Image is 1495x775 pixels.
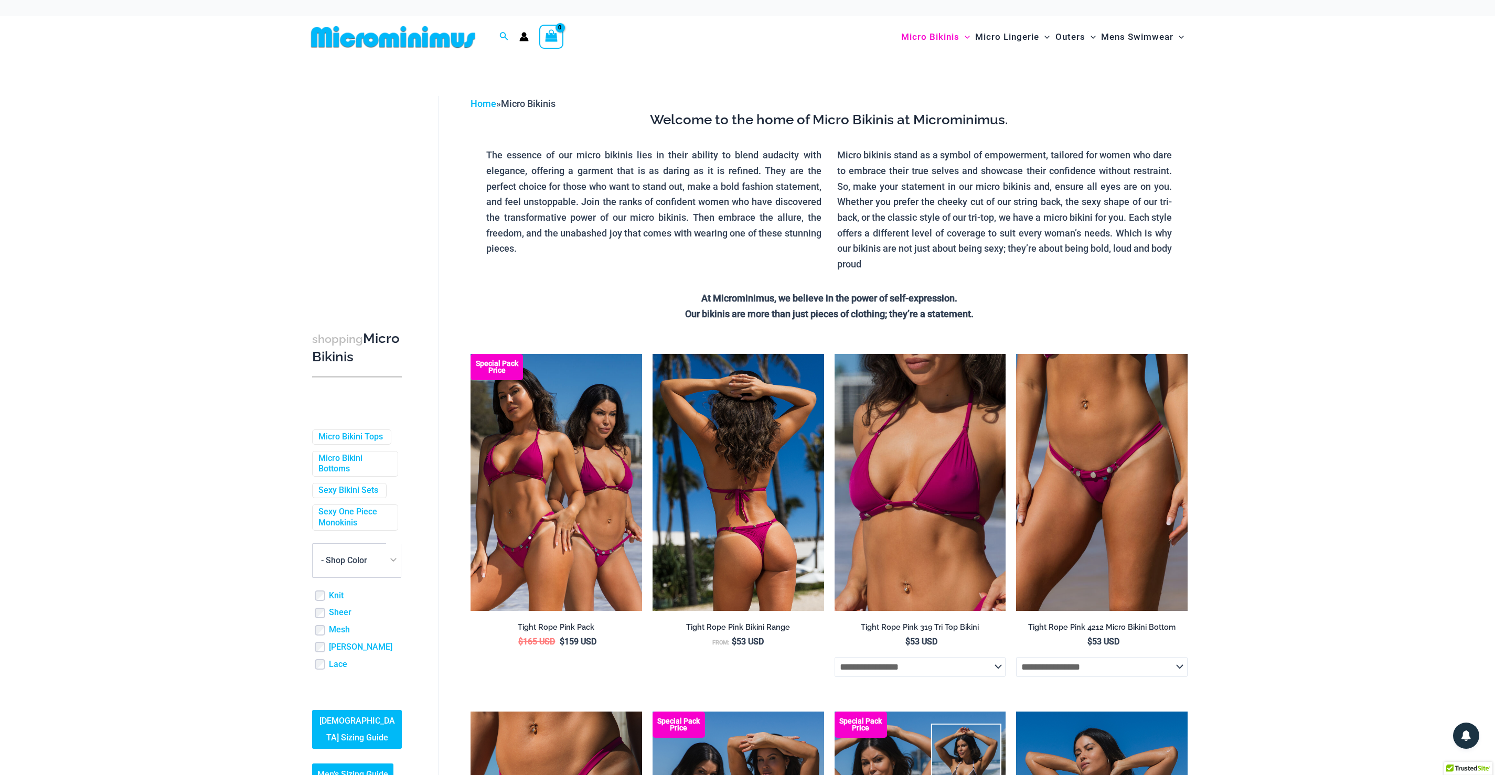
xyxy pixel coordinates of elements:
span: Outers [1055,24,1085,50]
h3: Welcome to the home of Micro Bikinis at Microminimus. [478,111,1180,129]
span: $ [560,637,564,647]
img: Tight Rope Pink 319 Top 01 [835,354,1006,611]
span: $ [732,637,736,647]
h2: Tight Rope Pink 4212 Micro Bikini Bottom [1016,622,1188,632]
a: Sheer [329,607,351,618]
a: Knit [329,590,344,601]
a: Tight Rope Pink Pack [471,622,642,636]
p: The essence of our micro bikinis lies in their ability to blend audacity with elegance, offering ... [486,147,821,256]
span: shopping [312,332,363,346]
a: Search icon link [499,30,509,44]
h2: Tight Rope Pink Bikini Range [653,622,824,632]
a: Tight Rope Pink 319 4212 Micro 01Tight Rope Pink 319 4212 Micro 02Tight Rope Pink 319 4212 Micro 02 [1016,354,1188,611]
span: Micro Bikinis [501,98,556,109]
a: [PERSON_NAME] [329,642,392,653]
b: Special Pack Price [835,718,887,731]
span: $ [905,637,910,647]
a: Collection Pack F Collection Pack B (3)Collection Pack B (3) [471,354,642,611]
a: [DEMOGRAPHIC_DATA] Sizing Guide [312,710,402,749]
a: Micro Bikini Bottoms [318,453,390,475]
span: From: [712,639,729,646]
a: Mens SwimwearMenu ToggleMenu Toggle [1098,21,1187,53]
a: Account icon link [519,32,529,41]
h3: Micro Bikinis [312,330,402,366]
img: Tight Rope Pink 319 4212 Micro 01 [1016,354,1188,611]
a: Micro LingerieMenu ToggleMenu Toggle [973,21,1052,53]
bdi: 53 USD [1087,637,1119,647]
img: Collection Pack F [471,354,642,611]
strong: At Microminimus, we believe in the power of self-expression. [701,293,957,304]
a: Micro Bikini Tops [318,432,383,443]
b: Special Pack Price [471,360,523,374]
nav: Site Navigation [897,19,1188,55]
b: Special Pack Price [653,718,705,731]
a: Tight Rope Pink 319 Top 01Tight Rope Pink 319 Top 4228 Thong 06Tight Rope Pink 319 Top 4228 Thong 06 [835,354,1006,611]
span: Menu Toggle [1039,24,1050,50]
span: » [471,98,556,109]
h2: Tight Rope Pink Pack [471,622,642,632]
span: Micro Bikinis [901,24,959,50]
p: Micro bikinis stand as a symbol of empowerment, tailored for women who dare to embrace their true... [837,147,1172,272]
h2: Tight Rope Pink 319 Tri Top Bikini [835,622,1006,632]
a: Tight Rope Pink Bikini Range [653,622,824,636]
span: $ [1087,637,1092,647]
a: Tight Rope Pink 319 Tri Top Bikini [835,622,1006,636]
strong: Our bikinis are more than just pieces of clothing; they’re a statement. [685,308,974,319]
bdi: 159 USD [560,637,596,647]
img: MM SHOP LOGO FLAT [307,25,479,49]
a: Home [471,98,496,109]
span: Menu Toggle [959,24,970,50]
span: Micro Lingerie [975,24,1039,50]
a: Tight Rope Pink 319 Top 4228 Thong 05Tight Rope Pink 319 Top 4228 Thong 06Tight Rope Pink 319 Top... [653,354,824,611]
bdi: 53 USD [905,637,937,647]
a: Tight Rope Pink 4212 Micro Bikini Bottom [1016,622,1188,636]
span: - Shop Color [312,543,401,578]
img: Tight Rope Pink 319 Top 4228 Thong 06 [653,354,824,611]
iframe: TrustedSite Certified [312,88,407,297]
span: - Shop Color [321,555,367,565]
span: Menu Toggle [1173,24,1184,50]
a: Mesh [329,625,350,636]
span: $ [518,637,523,647]
a: Sexy Bikini Sets [318,485,378,496]
a: OutersMenu ToggleMenu Toggle [1053,21,1098,53]
bdi: 53 USD [732,637,764,647]
a: Micro BikinisMenu ToggleMenu Toggle [899,21,973,53]
span: Mens Swimwear [1101,24,1173,50]
a: View Shopping Cart, empty [539,25,563,49]
bdi: 165 USD [518,637,555,647]
span: Menu Toggle [1085,24,1096,50]
a: Lace [329,659,347,670]
span: - Shop Color [313,544,401,577]
a: Sexy One Piece Monokinis [318,507,390,529]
